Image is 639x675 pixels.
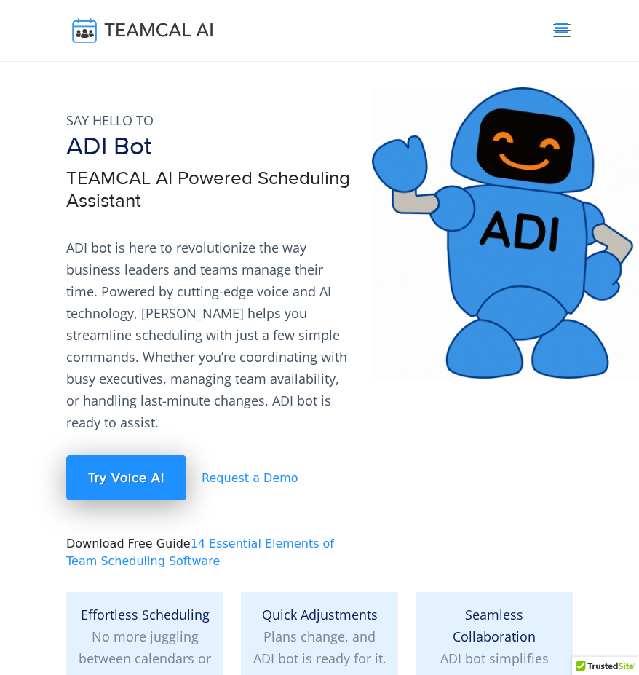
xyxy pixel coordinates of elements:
[66,455,186,500] a: Try Voice AI
[66,537,334,568] a: 14 Essential Elements of Team Scheduling Software
[66,131,354,162] h1: ADI Bot
[57,87,363,570] div: Download Free Guide
[551,20,573,42] button: Toggle navigation
[262,606,378,623] span: Quick Adjustments
[66,109,354,131] p: SAY HELLO TO
[66,237,354,433] p: ADI bot is here to revolutionize the way business leaders and teams manage their time. Powered by...
[81,606,210,623] span: Effortless Scheduling
[66,167,354,213] h3: TEAMCAL AI Powered Scheduling Assistant
[190,471,298,485] a: Request a Demo
[453,606,536,645] span: Seamless Collaboration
